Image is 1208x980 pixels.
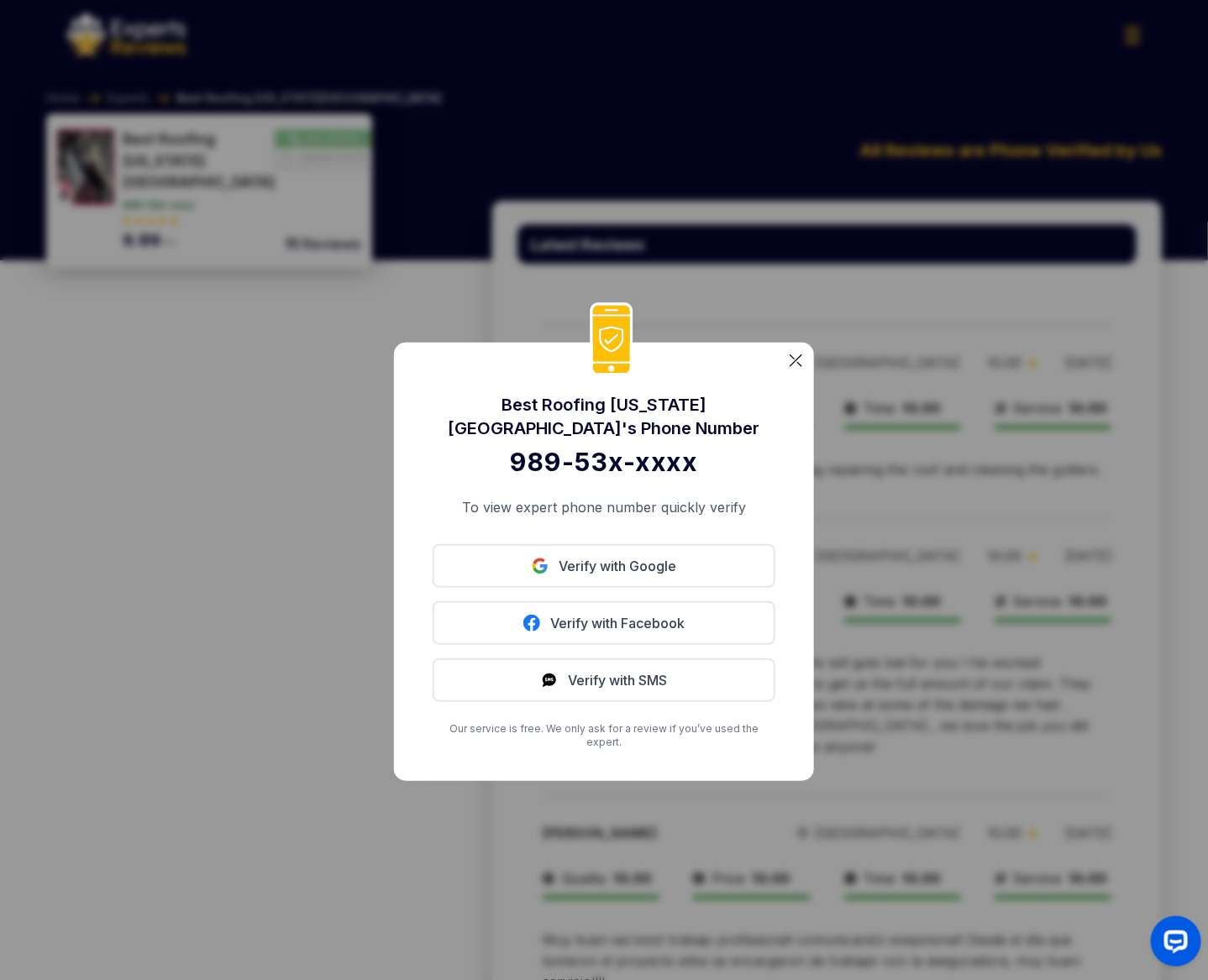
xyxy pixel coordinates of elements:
button: Verify with Facebook [433,601,775,645]
div: Best Roofing [US_STATE][GEOGRAPHIC_DATA] 's Phone Number [433,393,775,440]
iframe: OpenWidget widget [1137,909,1208,980]
p: To view expert phone number quickly verify [433,497,775,517]
div: 989-53x-xxxx [433,447,775,477]
a: Verify with Google [433,544,775,588]
button: Verify with SMS [433,658,775,702]
img: categoryImgae [790,354,802,367]
p: Our service is free. We only ask for a review if you’ve used the expert. [433,722,775,749]
img: phoneIcon [590,302,633,377]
